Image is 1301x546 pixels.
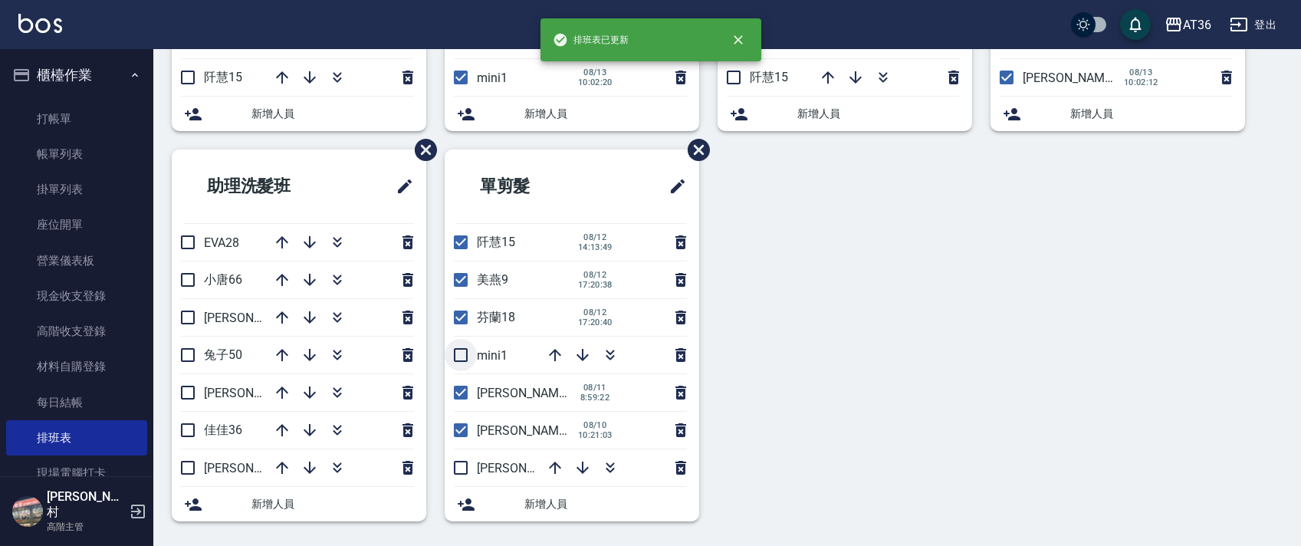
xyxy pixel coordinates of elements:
span: 新增人員 [797,106,960,122]
span: 10:21:03 [578,430,613,440]
span: [PERSON_NAME]59 [204,386,310,400]
a: 高階收支登錄 [6,314,147,349]
h2: 單剪髮 [457,159,606,214]
div: 新增人員 [445,487,699,521]
div: 新增人員 [172,97,426,131]
button: 登出 [1224,11,1283,39]
span: 刪除班表 [676,127,712,173]
div: 新增人員 [991,97,1245,131]
div: 新增人員 [445,97,699,131]
span: 14:13:49 [578,242,613,252]
span: [PERSON_NAME]58 [204,311,310,325]
span: 08/12 [578,232,613,242]
span: 新增人員 [524,496,687,512]
a: 打帳單 [6,101,147,136]
h5: [PERSON_NAME]村 [47,489,125,520]
span: 阡慧15 [750,70,788,84]
span: 08/13 [578,67,613,77]
span: [PERSON_NAME]55 [204,461,310,475]
span: 08/12 [578,270,613,280]
span: 新增人員 [251,106,414,122]
img: Person [12,496,43,527]
span: 美燕9 [477,272,508,287]
span: 刪除班表 [403,127,439,173]
button: 櫃檯作業 [6,55,147,95]
span: [PERSON_NAME]11 [477,461,583,475]
span: 新增人員 [1070,106,1233,122]
a: 座位開單 [6,207,147,242]
span: 新增人員 [251,496,414,512]
span: 兔子50 [204,347,242,362]
a: 現金收支登錄 [6,278,147,314]
a: 材料自購登錄 [6,349,147,384]
span: [PERSON_NAME]11 [1023,71,1129,85]
span: [PERSON_NAME]16 [477,386,583,400]
a: 帳單列表 [6,136,147,172]
span: mini1 [477,348,508,363]
button: save [1120,9,1151,40]
a: 現場電腦打卡 [6,456,147,491]
span: 修改班表的標題 [659,168,687,205]
span: EVA28 [204,235,239,250]
span: 10:02:12 [1124,77,1158,87]
a: 營業儀表板 [6,243,147,278]
span: 阡慧15 [204,70,242,84]
span: [PERSON_NAME]6 [477,423,576,438]
div: 新增人員 [172,487,426,521]
span: 17:20:40 [578,317,613,327]
span: 新增人員 [524,106,687,122]
span: 芬蘭18 [477,310,515,324]
div: 新增人員 [718,97,972,131]
a: 每日結帳 [6,385,147,420]
span: 小唐66 [204,272,242,287]
img: Logo [18,14,62,33]
h2: 助理洗髮班 [184,159,350,214]
span: 修改班表的標題 [386,168,414,205]
span: 排班表已更新 [553,32,629,48]
div: AT36 [1183,15,1211,35]
span: 17:20:38 [578,280,613,290]
span: 阡慧15 [477,235,515,249]
span: 佳佳36 [204,423,242,437]
span: 8:59:22 [578,393,612,403]
span: 08/13 [1124,67,1158,77]
span: 08/10 [578,420,613,430]
span: mini1 [477,71,508,85]
span: 10:02:20 [578,77,613,87]
a: 掛單列表 [6,172,147,207]
span: 08/12 [578,308,613,317]
p: 高階主管 [47,520,125,534]
button: close [721,23,755,57]
span: 08/11 [578,383,612,393]
a: 排班表 [6,420,147,456]
button: AT36 [1158,9,1217,41]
